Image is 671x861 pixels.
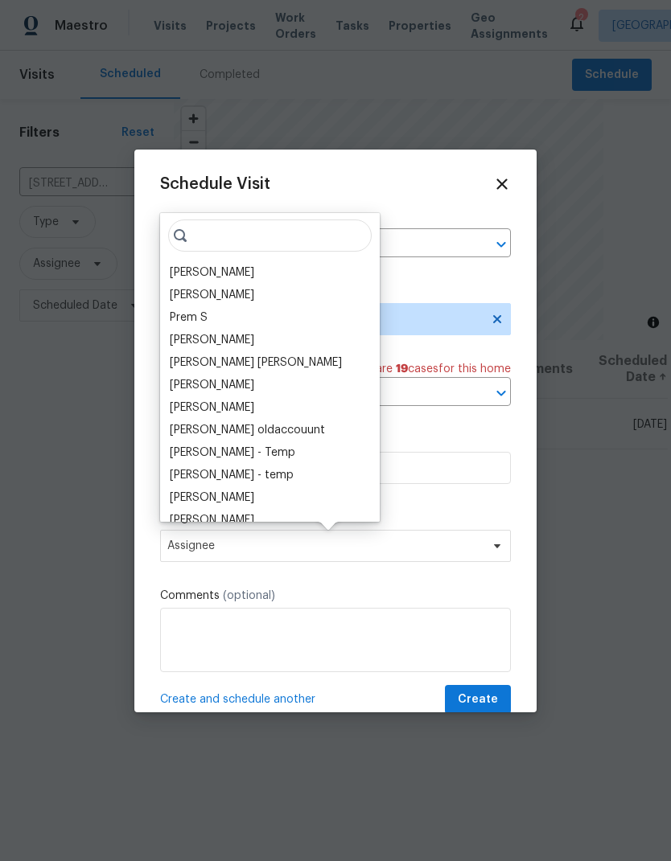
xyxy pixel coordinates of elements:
[170,422,325,438] div: [PERSON_NAME] oldaccouunt
[170,490,254,506] div: [PERSON_NAME]
[345,361,511,377] span: There are case s for this home
[490,233,513,256] button: Open
[396,363,408,375] span: 19
[170,400,254,416] div: [PERSON_NAME]
[458,690,498,710] span: Create
[493,175,511,193] span: Close
[160,691,315,707] span: Create and schedule another
[160,176,270,192] span: Schedule Visit
[160,212,511,228] label: Home
[445,685,511,715] button: Create
[170,332,254,348] div: [PERSON_NAME]
[170,377,254,393] div: [PERSON_NAME]
[170,287,254,303] div: [PERSON_NAME]
[170,310,208,326] div: Prem S
[170,264,254,281] div: [PERSON_NAME]
[170,445,295,461] div: [PERSON_NAME] - Temp
[490,382,513,404] button: Open
[223,590,275,601] span: (optional)
[160,588,511,604] label: Comments
[170,512,254,528] div: [PERSON_NAME]
[167,539,483,552] span: Assignee
[170,467,294,483] div: [PERSON_NAME] - temp
[170,355,342,371] div: [PERSON_NAME] [PERSON_NAME]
